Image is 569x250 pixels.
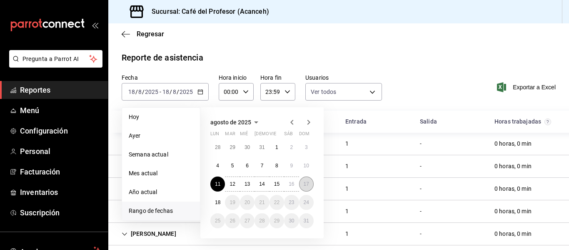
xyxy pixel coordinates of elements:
span: Personal [20,146,101,157]
button: 2 de agosto de 2025 [284,140,299,155]
abbr: 25 de agosto de 2025 [215,218,220,224]
button: 20 de agosto de 2025 [240,195,255,210]
div: Cell [115,136,183,152]
abbr: 3 de agosto de 2025 [305,144,308,150]
span: agosto de 2025 [210,119,251,126]
div: Row [108,178,569,200]
button: 1 de agosto de 2025 [270,140,284,155]
a: Pregunta a Parrot AI [6,61,102,69]
button: 9 de agosto de 2025 [284,158,299,173]
input: -- [172,88,177,95]
button: Exportar a Excel [499,82,556,92]
abbr: 8 de agosto de 2025 [275,163,278,169]
abbr: 26 de agosto de 2025 [230,218,235,224]
button: 3 de agosto de 2025 [299,140,314,155]
abbr: 1 de agosto de 2025 [275,144,278,150]
abbr: 5 de agosto de 2025 [231,163,234,169]
label: Usuarios [305,75,382,81]
div: Cell [488,159,538,174]
abbr: 23 de agosto de 2025 [289,199,294,205]
div: Cell [115,204,183,219]
button: 14 de agosto de 2025 [255,177,269,192]
button: 30 de julio de 2025 [240,140,255,155]
div: Cell [488,204,538,219]
button: 15 de agosto de 2025 [270,177,284,192]
div: Row [108,133,569,155]
button: Pregunta a Parrot AI [9,50,102,68]
abbr: 18 de agosto de 2025 [215,199,220,205]
button: 19 de agosto de 2025 [225,195,240,210]
abbr: 17 de agosto de 2025 [304,181,309,187]
div: Cell [339,159,355,174]
div: Cell [115,159,183,174]
div: HeadCell [115,114,264,129]
div: Cell [488,181,538,197]
abbr: 13 de agosto de 2025 [245,181,250,187]
div: HeadCell [488,114,562,129]
button: 13 de agosto de 2025 [240,177,255,192]
abbr: 30 de julio de 2025 [245,144,250,150]
abbr: 27 de agosto de 2025 [245,218,250,224]
abbr: sábado [284,131,293,140]
abbr: 20 de agosto de 2025 [245,199,250,205]
div: Cell [413,204,428,219]
abbr: 14 de agosto de 2025 [259,181,265,187]
abbr: 19 de agosto de 2025 [230,199,235,205]
abbr: 12 de agosto de 2025 [230,181,235,187]
button: 22 de agosto de 2025 [270,195,284,210]
abbr: 15 de agosto de 2025 [274,181,280,187]
abbr: 28 de julio de 2025 [215,144,220,150]
div: Cell [413,181,428,197]
div: Reporte de asistencia [122,51,203,64]
button: 25 de agosto de 2025 [210,213,225,228]
button: 11 de agosto de 2025 [210,177,225,192]
button: 5 de agosto de 2025 [225,158,240,173]
div: Cell [339,181,355,197]
abbr: martes [225,131,235,140]
span: Facturación [20,166,101,177]
div: Cell [488,226,538,242]
button: 28 de julio de 2025 [210,140,225,155]
button: Regresar [122,30,164,38]
button: 17 de agosto de 2025 [299,177,314,192]
span: / [177,88,179,95]
abbr: 31 de julio de 2025 [259,144,265,150]
span: Rango de fechas [129,207,193,215]
input: -- [138,88,142,95]
div: Cell [115,181,183,197]
button: 28 de agosto de 2025 [255,213,269,228]
button: open_drawer_menu [92,22,98,28]
abbr: 31 de agosto de 2025 [304,218,309,224]
abbr: 4 de agosto de 2025 [216,163,219,169]
h3: Sucursal: Café del Profesor (Acanceh) [145,7,269,17]
button: 24 de agosto de 2025 [299,195,314,210]
span: Hoy [129,113,193,121]
button: 30 de agosto de 2025 [284,213,299,228]
div: Cell [115,226,183,242]
svg: El total de horas trabajadas por usuario es el resultado de la suma redondeada del registro de ho... [544,119,551,125]
button: 21 de agosto de 2025 [255,195,269,210]
span: / [170,88,172,95]
div: HeadCell [413,114,488,129]
abbr: 22 de agosto de 2025 [274,199,280,205]
span: Semana actual [129,150,193,159]
button: 23 de agosto de 2025 [284,195,299,210]
div: Cell [413,136,428,152]
button: 31 de agosto de 2025 [299,213,314,228]
label: Hora inicio [219,75,254,81]
div: Cell [339,204,355,219]
button: 8 de agosto de 2025 [270,158,284,173]
abbr: 29 de julio de 2025 [230,144,235,150]
span: Reportes [20,84,101,96]
span: Ver todos [311,88,336,96]
span: Pregunta a Parrot AI [22,55,90,63]
button: 26 de agosto de 2025 [225,213,240,228]
div: Cell [339,226,355,242]
span: Configuración [20,125,101,136]
button: 29 de julio de 2025 [225,140,240,155]
div: Cell [488,136,538,152]
button: 6 de agosto de 2025 [240,158,255,173]
label: Fecha [122,75,209,81]
input: -- [128,88,135,95]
